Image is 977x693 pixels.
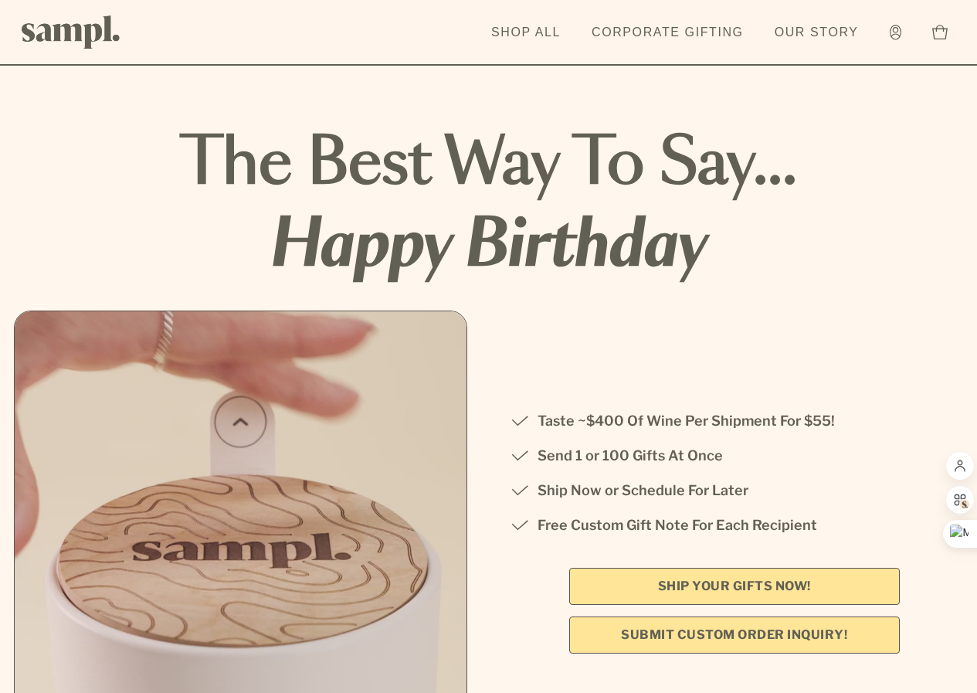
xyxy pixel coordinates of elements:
strong: happy birthday [14,206,963,287]
li: Send 1 or 100 Gifts At Once [511,444,958,467]
img: Sampl logo [22,15,120,49]
a: SHIP YOUR GIFTS NOW! [569,568,900,605]
li: Taste ~$400 Of Wine Per Shipment For $55! [511,409,958,433]
li: Free Custom Gift Note For Each Recipient [511,514,958,537]
a: Submit Custom Order Inquiry! [569,617,900,654]
a: Corporate Gifting [584,15,751,49]
span: ... [753,134,797,195]
a: Shop All [483,15,568,49]
li: Ship Now or Schedule For Later [511,479,958,502]
strong: The best way to say [180,134,797,195]
a: Our Story [767,15,867,49]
